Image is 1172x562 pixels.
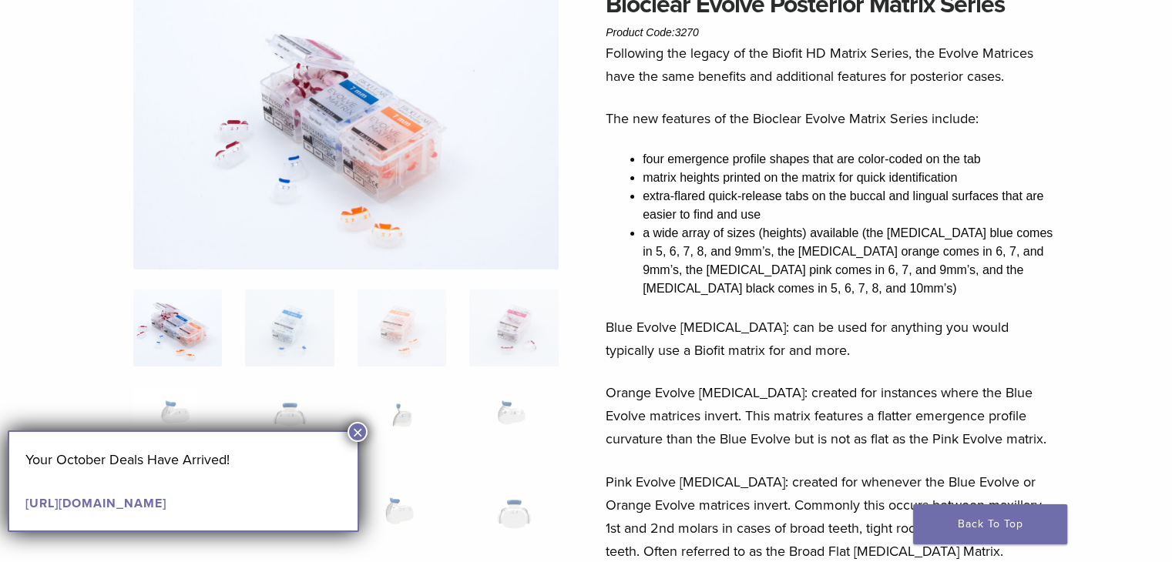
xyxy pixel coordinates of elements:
[606,381,1059,450] p: Orange Evolve [MEDICAL_DATA]: created for instances where the Blue Evolve matrices invert. This m...
[643,169,1059,187] li: matrix heights printed on the matrix for quick identification
[358,386,446,463] img: Bioclear Evolve Posterior Matrix Series - Image 7
[913,504,1067,544] a: Back To Top
[469,483,558,560] img: Bioclear Evolve Posterior Matrix Series - Image 12
[643,224,1059,298] li: a wide array of sizes (heights) available (the [MEDICAL_DATA] blue comes in 5, 6, 7, 8, and 9mm’s...
[606,42,1059,88] p: Following the legacy of the Biofit HD Matrix Series, the Evolve Matrices have the same benefits a...
[606,107,1059,130] p: The new features of the Bioclear Evolve Matrix Series include:
[469,289,558,366] img: Bioclear Evolve Posterior Matrix Series - Image 4
[25,448,341,471] p: Your October Deals Have Arrived!
[469,386,558,463] img: Bioclear Evolve Posterior Matrix Series - Image 8
[358,289,446,366] img: Bioclear Evolve Posterior Matrix Series - Image 3
[643,150,1059,169] li: four emergence profile shapes that are color-coded on the tab
[348,422,368,442] button: Close
[25,496,166,511] a: [URL][DOMAIN_NAME]
[245,386,334,463] img: Bioclear Evolve Posterior Matrix Series - Image 6
[245,289,334,366] img: Bioclear Evolve Posterior Matrix Series - Image 2
[643,187,1059,224] li: extra-flared quick-release tabs on the buccal and lingual surfaces that are easier to find and use
[606,26,699,38] span: Product Code:
[675,26,699,38] span: 3270
[358,483,446,560] img: Bioclear Evolve Posterior Matrix Series - Image 11
[606,316,1059,362] p: Blue Evolve [MEDICAL_DATA]: can be used for anything you would typically use a Biofit matrix for ...
[133,289,222,366] img: Evolve-refills-2-324x324.jpg
[133,386,222,463] img: Bioclear Evolve Posterior Matrix Series - Image 5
